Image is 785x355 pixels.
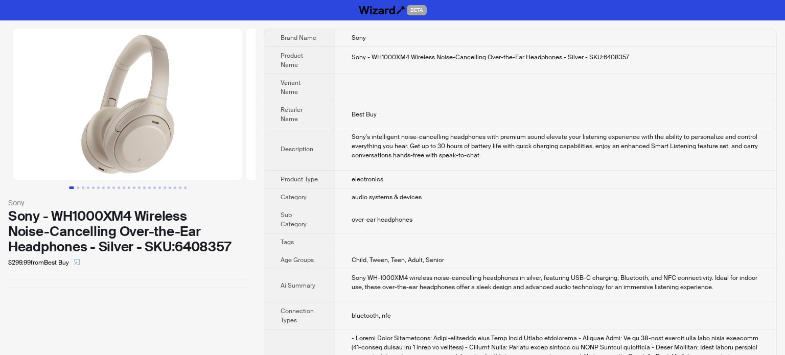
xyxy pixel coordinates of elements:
span: Child, Tween, Teen, Adult, Senior [352,256,444,264]
span: Tags [281,238,294,246]
span: Sony [352,34,366,42]
span: Product Type [281,175,318,183]
button: Go to slide 11 [123,186,125,189]
span: Ai Summary [281,281,315,290]
button: Go to slide 12 [128,186,130,189]
button: Go to slide 3 [82,186,84,189]
span: Brand Name [281,34,316,42]
button: Go to slide 23 [184,186,187,189]
div: Sony - WH1000XM4 Wireless Noise-Cancelling Over-the-Ear Headphones - Silver - SKU:6408357 [8,208,247,254]
span: Sub Category [281,211,307,228]
div: Sony [8,197,247,208]
span: over-ear headphones [352,216,412,224]
span: Connection Types [281,307,314,324]
button: Go to slide 8 [107,186,110,189]
button: Go to slide 2 [77,186,79,189]
button: Go to slide 1 [69,186,74,189]
button: Go to slide 14 [138,186,141,189]
div: Sony WH-1000XM4 wireless noise-cancelling headphones in silver, featuring USB-C charging, Bluetoo... [352,273,760,292]
div: $299.99 from Best Buy [8,254,247,271]
button: Go to slide 22 [179,186,181,189]
button: Go to slide 15 [143,186,146,189]
span: Variant Name [281,79,301,96]
span: Description [281,145,313,153]
span: Product Name [281,52,303,69]
span: Best Buy [352,110,377,119]
img: Sony - WH1000XM4 Wireless Noise-Cancelling Over-the-Ear Headphones - Silver - SKU:6408357 image 1 [13,29,242,180]
span: Age Groups [281,256,314,264]
button: Go to slide 21 [174,186,176,189]
button: Go to slide 20 [169,186,171,189]
button: Go to slide 13 [133,186,135,189]
span: Category [281,193,307,201]
button: Go to slide 7 [102,186,105,189]
div: Sony - WH1000XM4 Wireless Noise-Cancelling Over-the-Ear Headphones - Silver - SKU:6408357 [352,53,760,62]
button: Go to slide 5 [92,186,95,189]
span: audio systems & devices [352,193,422,201]
button: Go to slide 16 [148,186,151,189]
button: Go to slide 4 [87,186,89,189]
button: Go to slide 6 [97,186,100,189]
button: Go to slide 18 [158,186,161,189]
span: BETA [407,5,427,15]
span: Retailer Name [281,106,303,123]
span: select [74,259,80,265]
button: Go to slide 17 [153,186,156,189]
span: electronics [352,175,383,183]
button: Go to slide 10 [118,186,120,189]
img: Sony - WH1000XM4 Wireless Noise-Cancelling Over-the-Ear Headphones - Silver - SKU:6408357 image 2 [246,29,475,180]
button: Go to slide 19 [164,186,166,189]
span: bluetooth, nfc [352,312,391,320]
div: Sony's intelligent noise-cancelling headphones with premium sound elevate your listening experien... [352,132,760,160]
button: Go to slide 9 [112,186,115,189]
